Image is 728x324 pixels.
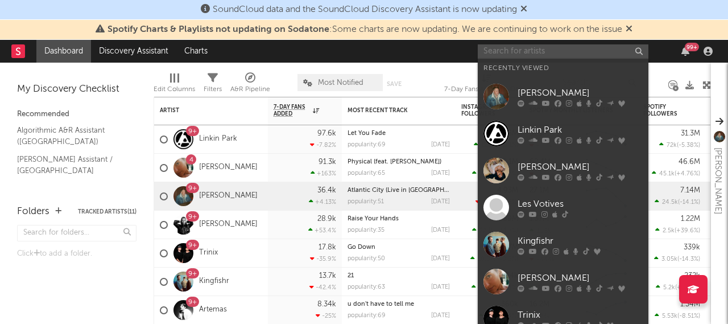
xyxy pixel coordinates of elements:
div: 7.14M [680,187,700,194]
span: Dismiss [520,5,527,14]
div: ( ) [654,255,700,263]
div: Kingfishr [518,234,643,248]
a: [PERSON_NAME] [478,78,648,115]
div: Trinix [518,308,643,322]
div: My Discovery Checklist [17,83,136,96]
div: ( ) [655,312,700,319]
div: popularity: 69 [348,313,386,319]
input: Search for folders... [17,225,136,241]
div: 28.9k [317,215,336,223]
div: Filters [204,68,222,101]
span: -14.3 % [679,256,698,263]
div: -25 % [316,312,336,319]
a: Algorithmic A&R Assistant ([GEOGRAPHIC_DATA]) [17,124,125,147]
span: Most Notified [318,79,363,87]
div: [PERSON_NAME] [711,147,725,214]
a: Atlantic City (Live in [GEOGRAPHIC_DATA]) [feat. [PERSON_NAME] and [PERSON_NAME]] [348,187,608,194]
div: Linkin Park [518,123,643,137]
span: -5.38 % [679,142,698,149]
a: Kingfishr [478,226,648,263]
span: +4.76 % [676,171,698,177]
div: ( ) [472,170,518,177]
a: Let You Fade [348,130,386,137]
button: Save [387,81,402,87]
div: popularity: 63 [348,284,385,290]
div: Les Votives [518,197,643,211]
div: [DATE] [431,170,450,177]
div: 8.34k [317,301,336,308]
a: Spotify Track Velocity Chart / FR [17,182,125,206]
a: Linkin Park [478,115,648,152]
span: 45.1k [659,171,675,177]
div: Recommended [17,108,136,121]
div: 7-Day Fans Added (7-Day Fans Added) [444,83,530,96]
div: 36.4k [317,187,336,194]
div: Spotify Followers [643,104,683,117]
span: 24.5k [662,199,678,206]
div: 21 [348,273,450,279]
div: [DATE] [431,227,450,233]
a: Trinix [199,248,218,258]
button: 99+ [681,47,689,56]
span: 5.53k [662,313,677,319]
a: u don't have to tell me [348,301,414,307]
a: Charts [176,40,216,63]
div: u don't have to tell me [348,301,450,307]
div: +53.4 % [308,227,336,234]
div: Raise Your Hands [348,216,450,222]
div: popularity: 35 [348,227,384,233]
div: -35.9 % [310,255,336,263]
div: Edit Columns [154,83,195,96]
div: 91.3k [318,158,336,166]
div: 1.22M [681,215,700,223]
span: Dismiss [626,25,632,34]
div: ( ) [474,141,518,149]
div: 1.34M [680,301,700,308]
a: [PERSON_NAME] [478,263,648,300]
div: -42.4 % [309,284,336,291]
a: Linkin Park [199,134,237,144]
a: Dashboard [36,40,91,63]
div: [DATE] [431,142,450,148]
div: Edit Columns [154,68,195,101]
div: popularity: 50 [348,256,385,262]
div: 99 + [685,43,699,51]
span: 5.2k [663,285,675,291]
div: ( ) [470,255,518,263]
div: 97.6k [317,130,336,137]
a: Artemas [199,305,227,315]
div: ( ) [472,227,518,234]
span: -14.1 % [680,199,698,206]
div: Most Recent Track [348,107,433,114]
span: SoundCloud data and the SoundCloud Discovery Assistant is now updating [213,5,517,14]
div: [DATE] [431,313,450,319]
div: -7.82 % [310,141,336,149]
a: Les Votives [478,189,648,226]
div: ( ) [475,198,518,206]
div: ( ) [655,227,700,234]
button: Tracked Artists(11) [78,209,136,215]
div: Go Down [348,244,450,251]
span: 72k [667,142,677,149]
div: Click to add a folder. [17,247,136,261]
div: A&R Pipeline [230,68,270,101]
div: ( ) [471,284,518,291]
div: ( ) [655,198,700,206]
div: 339k [684,244,700,251]
span: 2.5k [663,228,675,234]
span: +39.6 % [676,228,698,234]
a: Kingfishr [199,277,229,286]
div: Folders [17,205,49,219]
div: [PERSON_NAME] [518,86,643,100]
div: +4.13 % [309,198,336,206]
a: Raise Your Hands [348,216,399,222]
span: -8.51 % [679,313,698,319]
input: Search for artists [478,44,648,59]
span: 3.05k [661,256,677,263]
div: Let You Fade [348,130,450,137]
div: popularity: 65 [348,170,385,177]
a: [PERSON_NAME] [478,152,648,189]
div: Artist [160,107,245,114]
a: [PERSON_NAME] [199,220,258,229]
a: Go Down [348,244,375,251]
